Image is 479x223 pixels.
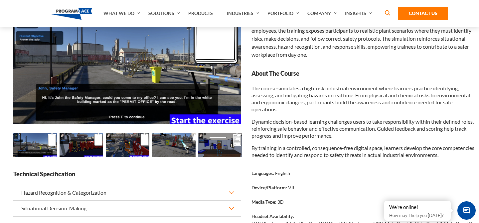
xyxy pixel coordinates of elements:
[389,211,446,219] p: How may I help you [DATE]?
[106,133,149,157] img: Hazard Identification VR Training - Preview 3
[13,170,241,178] strong: Technical Specification
[288,184,294,191] p: VR
[50,8,92,20] img: Program-Ace
[251,118,479,139] p: Dynamic decision-based learning challenges users to take responsibility within their defined role...
[398,7,448,20] a: Contact Us
[13,133,57,157] img: Hazard Identification VR Training - Preview 1
[13,201,241,216] button: Situational Decision-Making
[251,85,479,113] p: The course simulates a high-risk industrial environment where learners practice identifying, asse...
[13,185,241,200] button: Hazard Recognition & Categorization
[152,133,196,157] img: Hazard Identification VR Training - Preview 4
[389,204,446,211] div: We're online!
[251,185,287,190] strong: Device/Platform:
[457,201,476,220] span: Chat Widget
[251,144,479,158] p: By training in a controlled, consequence-free digital space, learners develop the core competenci...
[251,199,276,205] strong: Media Type:
[251,213,294,219] strong: Headset Availability:
[198,133,242,157] img: Hazard Identification VR Training - Preview 5
[60,133,103,157] img: Hazard Identification VR Training - Preview 2
[275,170,290,177] p: English
[277,198,284,205] p: 3D
[251,69,479,78] strong: About The Course
[251,170,274,176] strong: Languages:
